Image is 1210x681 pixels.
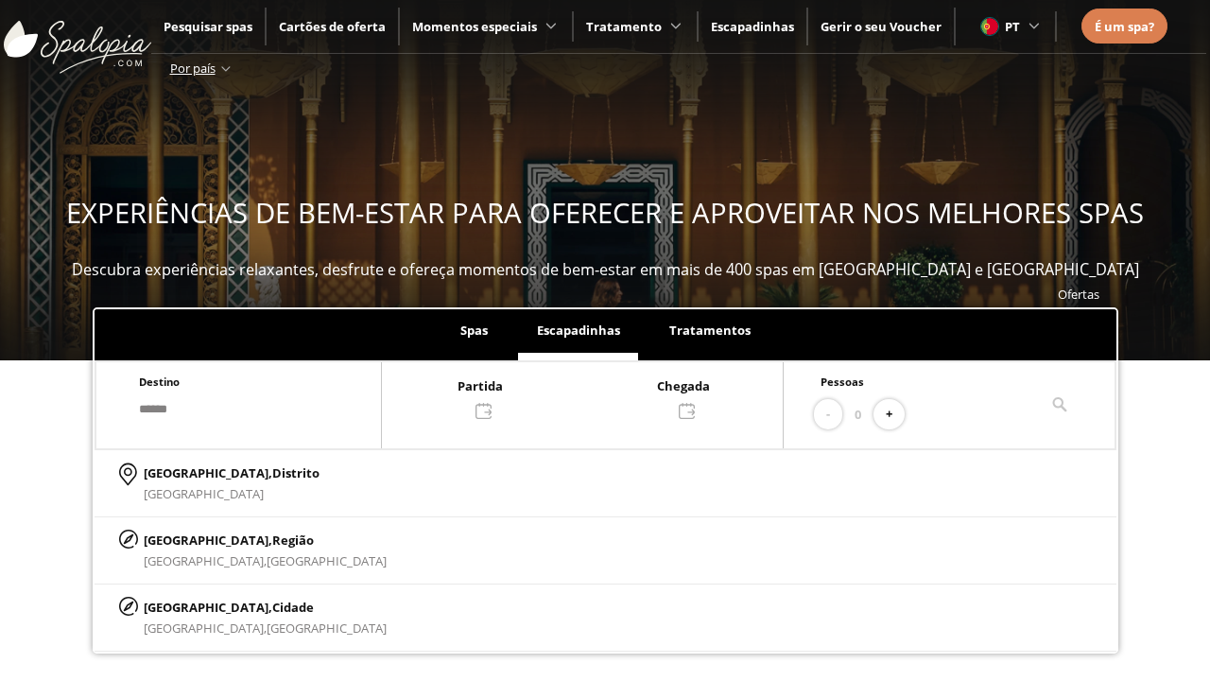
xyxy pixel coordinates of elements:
[873,399,905,430] button: +
[144,620,267,637] span: [GEOGRAPHIC_DATA],
[669,322,751,339] span: Tratamentos
[1095,16,1154,37] a: É um spa?
[821,18,942,35] a: Gerir o seu Voucher
[164,18,252,35] a: Pesquisar spas
[144,530,387,550] p: [GEOGRAPHIC_DATA],
[139,375,180,389] span: Destino
[72,259,1139,280] span: Descubra experiências relaxantes, desfrute e ofereça momentos de bem-estar em mais de 400 spas em...
[272,464,320,481] span: Distrito
[272,532,314,549] span: Região
[1058,286,1099,303] a: Ofertas
[144,552,267,569] span: [GEOGRAPHIC_DATA],
[4,2,151,74] img: ImgLogoSpalopia.BvClDcEz.svg
[279,18,386,35] a: Cartões de oferta
[170,60,216,77] span: Por país
[711,18,794,35] a: Escapadinhas
[144,597,387,618] p: [GEOGRAPHIC_DATA],
[272,599,314,616] span: Cidade
[814,399,842,430] button: -
[1095,18,1154,35] span: É um spa?
[267,552,387,569] span: [GEOGRAPHIC_DATA]
[855,404,861,425] span: 0
[821,375,864,389] span: Pessoas
[144,463,320,483] p: [GEOGRAPHIC_DATA],
[537,322,620,339] span: Escapadinhas
[66,194,1144,232] span: EXPERIÊNCIAS DE BEM-ESTAR PARA OFERECER E APROVEITAR NOS MELHORES SPAS
[144,485,264,502] span: [GEOGRAPHIC_DATA]
[267,620,387,637] span: [GEOGRAPHIC_DATA]
[460,322,488,339] span: Spas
